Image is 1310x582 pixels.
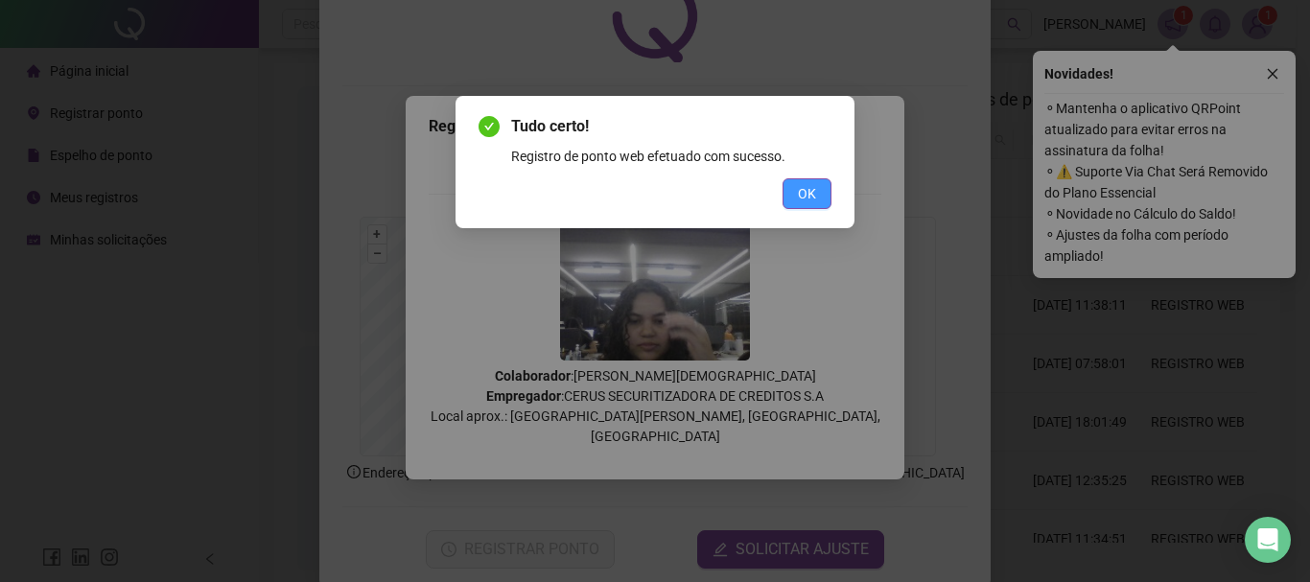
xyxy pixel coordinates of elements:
span: Tudo certo! [511,115,831,138]
div: Open Intercom Messenger [1245,517,1291,563]
div: Registro de ponto web efetuado com sucesso. [511,146,831,167]
span: OK [798,183,816,204]
button: OK [783,178,831,209]
span: check-circle [479,116,500,137]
